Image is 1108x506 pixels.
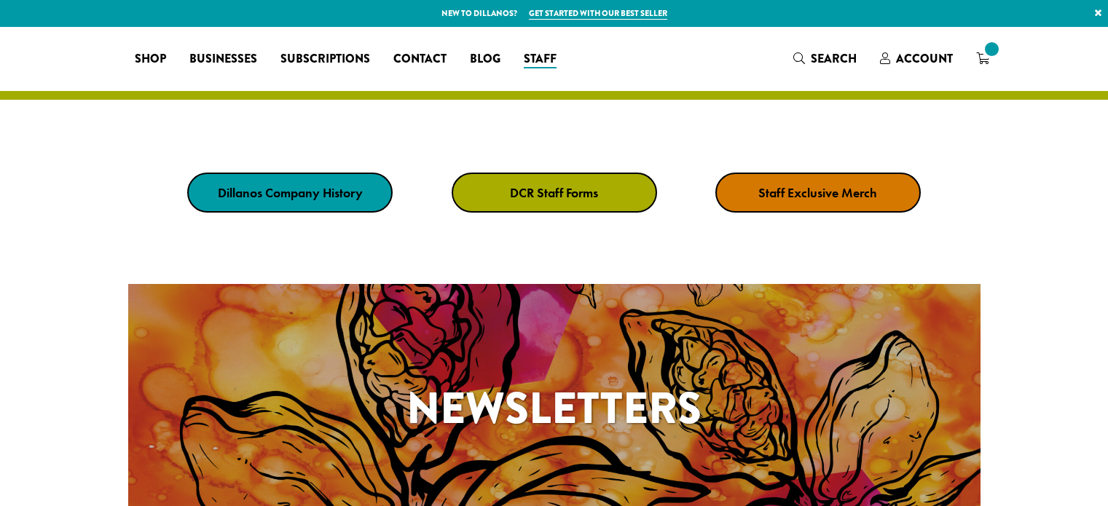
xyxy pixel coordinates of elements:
[187,173,393,213] a: Dillanos Company History
[393,50,447,68] span: Contact
[758,184,877,201] strong: Staff Exclusive Merch
[529,7,667,20] a: Get started with our best seller
[896,50,953,67] span: Account
[128,376,981,441] h1: Newsletters
[280,50,370,68] span: Subscriptions
[512,47,568,71] a: Staff
[782,47,868,71] a: Search
[452,173,657,213] a: DCR Staff Forms
[189,50,257,68] span: Businesses
[218,184,363,201] strong: Dillanos Company History
[470,50,500,68] span: Blog
[524,50,557,68] span: Staff
[510,184,598,201] strong: DCR Staff Forms
[135,50,166,68] span: Shop
[715,173,921,213] a: Staff Exclusive Merch
[811,50,857,67] span: Search
[123,47,178,71] a: Shop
